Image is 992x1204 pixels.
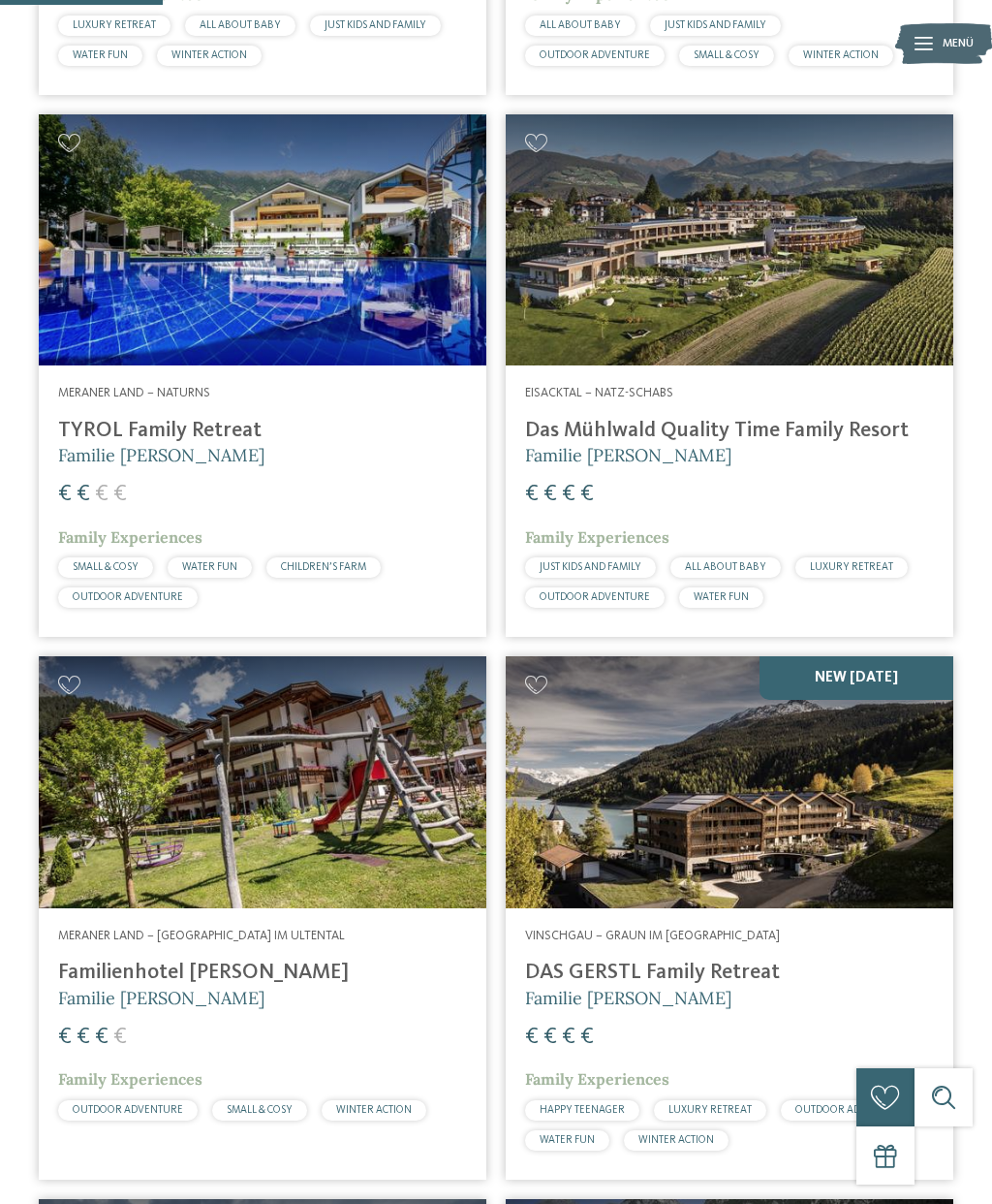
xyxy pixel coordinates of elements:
[506,114,953,638] a: Familienhotels gesucht? Hier findet ihr die besten! Eisacktal – Natz-Schabs Das Mühlwald Quality ...
[58,527,202,547] span: Family Experiences
[685,562,766,573] span: ALL ABOUT BABY
[58,387,210,399] span: Meraner Land – Naturns
[540,592,650,603] span: OUTDOOR ADVENTURE
[113,483,127,506] span: €
[506,656,953,1180] a: Familienhotels gesucht? Hier findet ihr die besten! NEW [DATE] Vinschgau – Graun im [GEOGRAPHIC_D...
[525,527,669,547] span: Family Experiences
[113,1026,127,1049] span: €
[58,960,467,985] h4: Familienhotel [PERSON_NAME]
[540,562,641,573] span: JUST KIDS AND FAMILY
[525,1069,669,1089] span: Family Experiences
[58,930,345,942] span: Meraner Land – [GEOGRAPHIC_DATA] im Ultental
[325,20,426,31] span: JUST KIDS AND FAMILY
[73,562,139,573] span: SMALL & COSY
[540,1105,625,1116] span: HAPPY TEENAGER
[73,592,183,603] span: OUTDOOR ADVENTURE
[525,1026,539,1049] span: €
[525,444,731,466] span: Familie [PERSON_NAME]
[540,50,650,61] span: OUTDOOR ADVENTURE
[73,1105,183,1116] span: OUTDOOR ADVENTURE
[525,483,539,506] span: €
[227,1105,293,1116] span: SMALL & COSY
[943,36,974,52] span: Menü
[810,562,893,573] span: LUXURY RETREAT
[336,1105,412,1116] span: WINTER ACTION
[39,114,486,638] a: Familienhotels gesucht? Hier findet ihr die besten! Meraner Land – Naturns TYROL Family Retreat F...
[182,562,237,573] span: WATER FUN
[525,987,731,1009] span: Familie [PERSON_NAME]
[694,50,759,61] span: SMALL & COSY
[543,483,557,506] span: €
[200,20,281,31] span: ALL ABOUT BABY
[795,1105,906,1116] span: OUTDOOR ADVENTURE
[580,483,594,506] span: €
[580,1026,594,1049] span: €
[58,987,264,1009] span: Familie [PERSON_NAME]
[58,418,467,443] h4: TYROL Family Retreat
[281,562,366,573] span: CHILDREN’S FARM
[58,483,72,506] span: €
[73,50,128,61] span: WATER FUN
[525,960,934,985] h4: DAS GERSTL Family Retreat
[562,483,575,506] span: €
[562,1026,575,1049] span: €
[543,1026,557,1049] span: €
[73,20,156,31] span: LUXURY RETREAT
[525,418,934,443] h4: Das Mühlwald Quality Time Family Resort
[95,1026,108,1049] span: €
[77,483,90,506] span: €
[540,20,621,31] span: ALL ABOUT BABY
[525,387,673,399] span: Eisacktal – Natz-Schabs
[665,20,766,31] span: JUST KIDS AND FAMILY
[638,1135,714,1146] span: WINTER ACTION
[77,1026,90,1049] span: €
[525,930,780,942] span: Vinschgau – Graun im [GEOGRAPHIC_DATA]
[895,19,992,68] img: Familienhotels Südtirol
[39,656,486,1180] a: Familienhotels gesucht? Hier findet ihr die besten! Meraner Land – [GEOGRAPHIC_DATA] im Ultental ...
[95,483,108,506] span: €
[540,1135,595,1146] span: WATER FUN
[668,1105,752,1116] span: LUXURY RETREAT
[58,1026,72,1049] span: €
[694,592,749,603] span: WATER FUN
[171,50,247,61] span: WINTER ACTION
[58,1069,202,1089] span: Family Experiences
[803,50,879,61] span: WINTER ACTION
[58,444,264,466] span: Familie [PERSON_NAME]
